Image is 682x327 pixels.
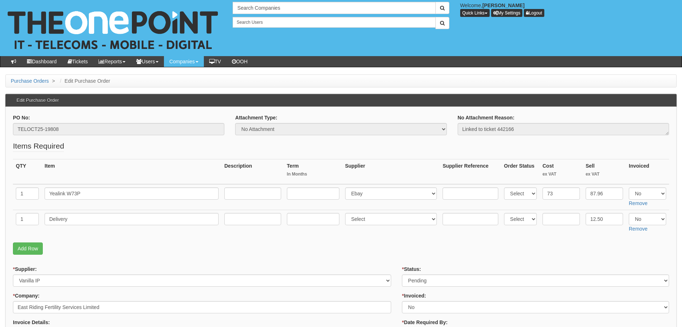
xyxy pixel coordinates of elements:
[402,319,448,326] label: Date Required By:
[287,171,339,177] small: In Months
[524,9,544,17] a: Logout
[233,2,435,14] input: Search Companies
[13,292,40,299] label: Company:
[13,242,43,255] a: Add Row
[226,56,253,67] a: OOH
[458,123,669,135] textarea: Linked to ticket 442166
[42,159,221,185] th: Item
[586,171,623,177] small: ex VAT
[233,17,435,28] input: Search Users
[164,56,204,67] a: Companies
[460,9,490,17] button: Quick Links
[11,78,49,84] a: Purchase Orders
[204,56,226,67] a: TV
[13,141,64,152] legend: Items Required
[284,159,342,185] th: Term
[629,200,647,206] a: Remove
[131,56,164,67] a: Users
[629,226,647,232] a: Remove
[221,159,284,185] th: Description
[22,56,62,67] a: Dashboard
[13,265,37,273] label: Supplier:
[62,56,93,67] a: Tickets
[402,292,426,299] label: Invoiced:
[501,159,540,185] th: Order Status
[540,159,583,185] th: Cost
[50,78,57,84] span: >
[455,2,682,17] div: Welcome,
[93,56,131,67] a: Reports
[13,94,63,106] h3: Edit Purchase Order
[342,159,440,185] th: Supplier
[440,159,501,185] th: Supplier Reference
[58,77,110,85] li: Edit Purchase Order
[482,3,525,8] b: [PERSON_NAME]
[583,159,626,185] th: Sell
[626,159,669,185] th: Invoiced
[402,265,421,273] label: Status:
[13,319,50,326] label: Invoice Details:
[13,114,30,121] label: PO No:
[491,9,523,17] a: My Settings
[235,114,277,121] label: Attachment Type:
[13,159,42,185] th: QTY
[458,114,514,121] label: No Attachment Reason:
[543,171,580,177] small: ex VAT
